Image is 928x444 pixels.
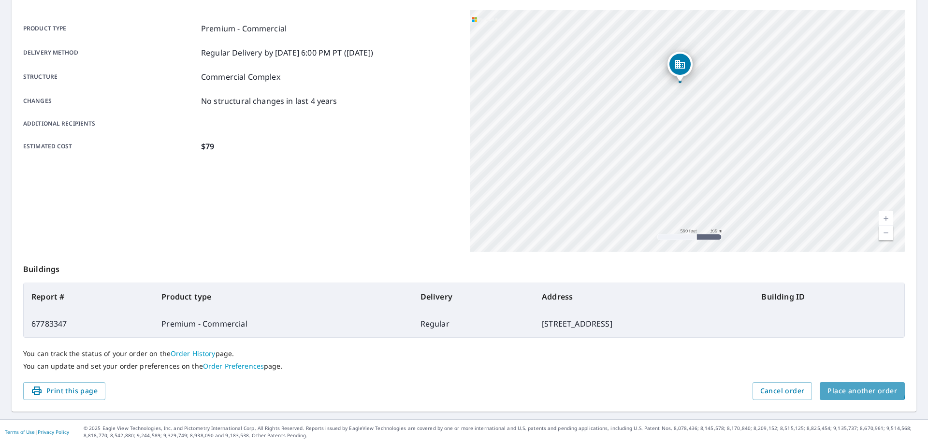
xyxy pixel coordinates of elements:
a: Privacy Policy [38,429,69,435]
td: 67783347 [24,310,154,337]
span: Print this page [31,385,98,397]
button: Print this page [23,382,105,400]
th: Address [534,283,754,310]
a: Order Preferences [203,361,264,371]
p: $79 [201,141,214,152]
span: Cancel order [760,385,805,397]
p: No structural changes in last 4 years [201,95,337,107]
td: [STREET_ADDRESS] [534,310,754,337]
span: Place another order [827,385,897,397]
p: Buildings [23,252,905,283]
p: Commercial Complex [201,71,280,83]
button: Cancel order [753,382,812,400]
p: Delivery method [23,47,197,58]
p: You can track the status of your order on the page. [23,349,905,358]
th: Delivery [413,283,534,310]
p: Premium - Commercial [201,23,287,34]
p: Additional recipients [23,119,197,128]
p: Estimated cost [23,141,197,152]
div: Dropped pin, building 1, Commercial property, 100 E Maple St Johnson City, TN 37601 [667,52,693,82]
p: Changes [23,95,197,107]
a: Order History [171,349,216,358]
th: Report # [24,283,154,310]
p: Regular Delivery by [DATE] 6:00 PM PT ([DATE]) [201,47,373,58]
td: Regular [413,310,534,337]
a: Current Level 16, Zoom In [879,211,893,226]
a: Current Level 16, Zoom Out [879,226,893,240]
button: Place another order [820,382,905,400]
p: Structure [23,71,197,83]
th: Building ID [754,283,904,310]
td: Premium - Commercial [154,310,412,337]
p: © 2025 Eagle View Technologies, Inc. and Pictometry International Corp. All Rights Reserved. Repo... [84,425,923,439]
th: Product type [154,283,412,310]
p: Product type [23,23,197,34]
p: | [5,429,69,435]
a: Terms of Use [5,429,35,435]
p: You can update and set your order preferences on the page. [23,362,905,371]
